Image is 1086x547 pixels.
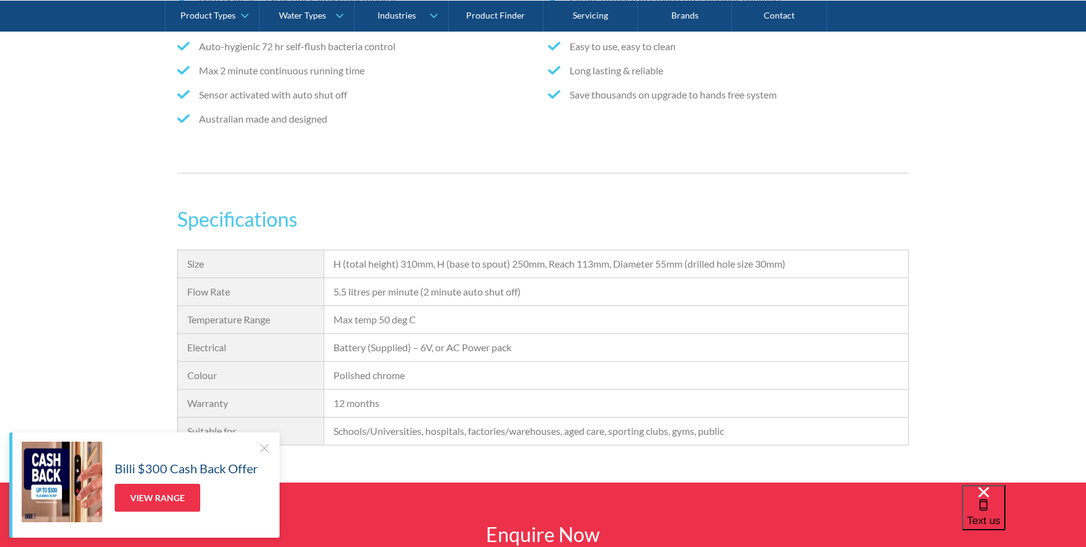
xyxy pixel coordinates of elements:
li: Australian made and designed [177,112,538,126]
a: View Range [115,484,200,512]
div: Electrical [187,340,314,355]
div: Colour [187,368,314,383]
li: Easy to use, easy to clean [548,39,909,54]
li: Sensor activated with auto shut off [177,87,538,102]
div: Suitable for [187,424,314,439]
div: Product Types [180,10,236,20]
div: Schools/Universities, hospitals, factories/warehouses, aged care, sporting clubs, gyms, public [333,424,899,439]
img: Billi $300 Cash Back Offer [22,442,102,522]
div: Max temp 50 deg C [333,312,899,327]
li: Auto-hygienic 72 hr self-flush bacteria control [177,39,538,54]
h3: Specifications [177,204,909,234]
li: Save thousands on upgrade to hands free system [548,87,909,102]
div: 12 months [333,396,899,411]
div: H (total height) 310mm, H (base to spout) 250mm, Reach 113mm, Diameter 55mm (drilled hole size 30mm) [333,256,899,271]
li: Max 2 minute continuous running time [177,63,538,78]
div: Size [187,256,314,271]
h5: Billi $300 Cash Back Offer [115,459,258,478]
iframe: podium webchat widget bubble [962,485,1086,547]
div: Warranty [187,396,314,411]
li: Long lasting & reliable [548,63,909,78]
div: Industries [377,10,416,20]
div: Polished chrome [333,368,899,383]
div: Flow Rate [187,284,314,299]
div: 5.5 litres per minute (2 minute auto shut off) [333,284,899,299]
div: Battery (Supplied) – 6V, or AC Power pack [333,340,899,355]
div: Water Types [279,10,326,20]
div: Temperature Range [187,312,314,327]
